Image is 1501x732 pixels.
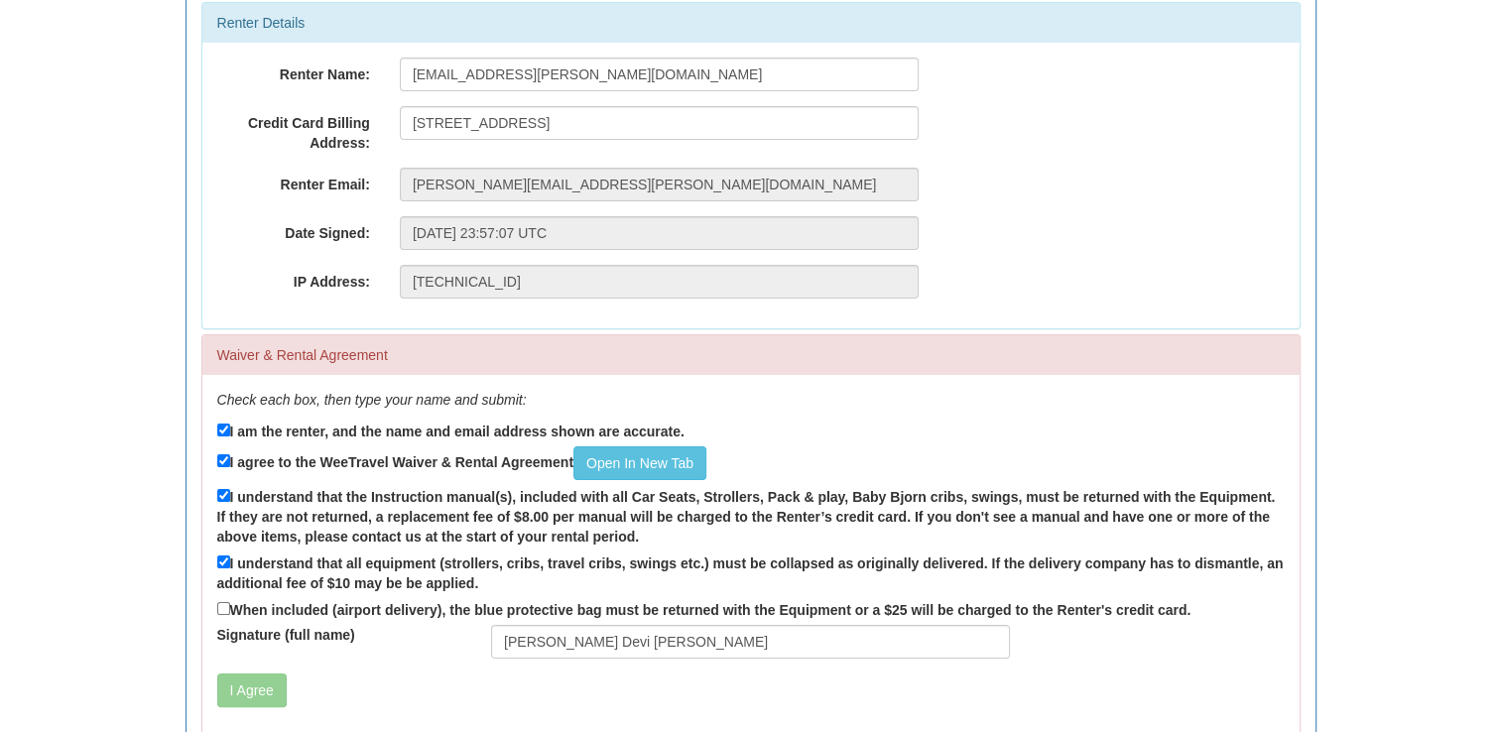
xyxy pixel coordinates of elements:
label: Signature (full name) [202,625,477,645]
em: Check each box, then type your name and submit: [217,392,527,408]
label: Credit Card Billing Address: [202,106,385,153]
div: Waiver & Rental Agreement [202,335,1300,375]
label: Date Signed: [202,216,385,243]
input: I am the renter, and the name and email address shown are accurate. [217,424,230,436]
label: Renter Email: [202,168,385,194]
a: Open In New Tab [573,446,706,480]
input: I understand that the Instruction manual(s), included with all Car Seats, Strollers, Pack & play,... [217,489,230,502]
label: IP Address: [202,265,385,292]
input: Full Name [491,625,1010,659]
div: Renter Details [202,3,1300,43]
input: When included (airport delivery), the blue protective bag must be returned with the Equipment or ... [217,602,230,615]
input: I understand that all equipment (strollers, cribs, travel cribs, swings etc.) must be collapsed a... [217,555,230,568]
label: I understand that all equipment (strollers, cribs, travel cribs, swings etc.) must be collapsed a... [217,551,1285,593]
label: When included (airport delivery), the blue protective bag must be returned with the Equipment or ... [217,598,1191,620]
label: I am the renter, and the name and email address shown are accurate. [217,420,685,441]
button: I Agree [217,673,287,707]
label: I agree to the WeeTravel Waiver & Rental Agreement [217,446,706,480]
label: I understand that the Instruction manual(s), included with all Car Seats, Strollers, Pack & play,... [217,485,1285,547]
input: I agree to the WeeTravel Waiver & Rental AgreementOpen In New Tab [217,454,230,467]
label: Renter Name: [202,58,385,84]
